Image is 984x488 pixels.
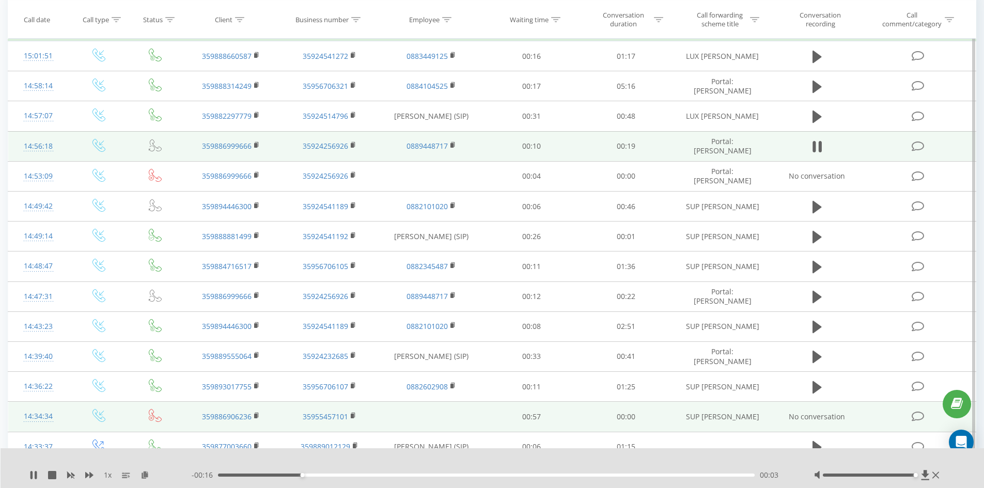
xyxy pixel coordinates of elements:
div: Conversation duration [596,11,651,28]
td: 00:06 [485,192,579,222]
td: 00:46 [579,192,674,222]
td: SUP [PERSON_NAME] [673,251,771,281]
a: 0883449125 [407,51,448,61]
a: 35956706107 [303,382,348,391]
a: 35956706105 [303,261,348,271]
div: 14:43:23 [19,317,58,337]
div: Client [215,15,232,24]
a: 35924541189 [303,321,348,331]
td: SUP [PERSON_NAME] [673,402,771,432]
div: 14:49:14 [19,226,58,246]
div: Accessibility label [300,473,304,477]
td: Portal: [PERSON_NAME] [673,281,771,311]
a: 35924514796 [303,111,348,121]
div: 14:47:31 [19,287,58,307]
td: SUP [PERSON_NAME] [673,311,771,341]
span: No conversation [789,171,845,181]
div: Business number [295,15,349,24]
td: Portal: [PERSON_NAME] [673,161,771,191]
td: 00:19 [579,131,674,161]
div: 14:39:40 [19,347,58,367]
td: 00:10 [485,131,579,161]
a: 0889448717 [407,291,448,301]
div: 14:56:18 [19,136,58,156]
a: 35956706321 [303,81,348,91]
a: 0884104525 [407,81,448,91]
td: 00:41 [579,341,674,371]
td: 00:16 [485,41,579,71]
a: 359888881499 [202,231,252,241]
td: [PERSON_NAME] (SIP) [379,341,485,371]
td: 01:17 [579,41,674,71]
td: 00:12 [485,281,579,311]
a: 35924256926 [303,141,348,151]
a: 359894446300 [202,321,252,331]
td: 00:00 [579,161,674,191]
td: 00:48 [579,101,674,131]
a: 359886906236 [202,412,252,421]
div: Call forwarding scheme title [692,11,747,28]
a: 359889012129 [301,442,350,451]
div: 15:01:51 [19,46,58,66]
td: [PERSON_NAME] (SIP) [379,222,485,251]
td: 00:26 [485,222,579,251]
a: 0882101020 [407,201,448,211]
td: 00:11 [485,372,579,402]
td: 00:17 [485,71,579,101]
div: Employee [409,15,440,24]
td: 01:15 [579,432,674,462]
a: 35924541272 [303,51,348,61]
td: [PERSON_NAME] (SIP) [379,101,485,131]
span: No conversation [789,412,845,421]
a: 0882345487 [407,261,448,271]
a: 359889555064 [202,351,252,361]
a: 359886999666 [202,171,252,181]
td: 00:33 [485,341,579,371]
div: Waiting time [510,15,549,24]
div: 14:36:22 [19,376,58,397]
td: 02:51 [579,311,674,341]
td: 00:22 [579,281,674,311]
a: 0882101020 [407,321,448,331]
a: 359893017755 [202,382,252,391]
td: LUX [PERSON_NAME] [673,41,771,71]
td: Portal: [PERSON_NAME] [673,341,771,371]
td: 05:16 [579,71,674,101]
div: 14:48:47 [19,256,58,276]
a: 359877003660 [202,442,252,451]
td: 00:57 [485,402,579,432]
div: Status [143,15,163,24]
td: 00:06 [485,432,579,462]
a: 0889448717 [407,141,448,151]
div: Call comment/category [882,11,942,28]
td: 01:36 [579,251,674,281]
div: 14:49:42 [19,196,58,216]
div: 14:57:07 [19,106,58,126]
a: 35924256926 [303,291,348,301]
td: 00:31 [485,101,579,131]
span: - 00:16 [192,470,218,480]
div: 14:53:09 [19,166,58,186]
a: 35924541189 [303,201,348,211]
div: Call type [83,15,109,24]
a: 35924541192 [303,231,348,241]
td: LUX [PERSON_NAME] [673,101,771,131]
td: [PERSON_NAME] (SIP) [379,432,485,462]
div: 14:33:37 [19,437,58,457]
div: 14:58:14 [19,76,58,96]
div: Open Intercom Messenger [949,430,974,454]
a: 359886999666 [202,291,252,301]
a: 359884716517 [202,261,252,271]
span: 1 x [104,470,112,480]
td: 00:01 [579,222,674,251]
a: 359888660587 [202,51,252,61]
td: 00:00 [579,402,674,432]
a: 35924232685 [303,351,348,361]
td: SUP [PERSON_NAME] [673,372,771,402]
div: Accessibility label [914,473,918,477]
div: 14:34:34 [19,406,58,427]
a: 359888314249 [202,81,252,91]
td: Portal: [PERSON_NAME] [673,71,771,101]
a: 35955457101 [303,412,348,421]
a: 0882602908 [407,382,448,391]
